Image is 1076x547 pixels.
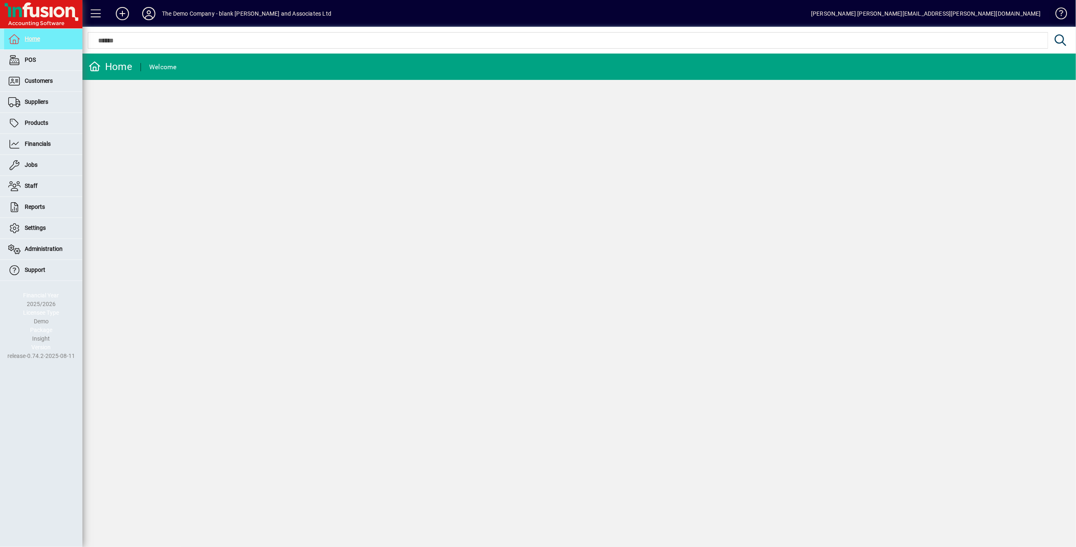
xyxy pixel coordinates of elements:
[25,161,38,168] span: Jobs
[4,260,82,281] a: Support
[109,6,136,21] button: Add
[1049,2,1066,28] a: Knowledge Base
[25,203,45,210] span: Reports
[30,327,52,333] span: Package
[25,245,63,252] span: Administration
[162,7,331,20] div: The Demo Company - blank [PERSON_NAME] and Associates Ltd
[32,344,51,351] span: Version
[25,56,36,63] span: POS
[4,92,82,112] a: Suppliers
[89,60,132,73] div: Home
[25,182,38,189] span: Staff
[4,218,82,238] a: Settings
[4,176,82,196] a: Staff
[23,292,59,299] span: Financial Year
[4,113,82,133] a: Products
[25,119,48,126] span: Products
[25,266,45,273] span: Support
[4,134,82,154] a: Financials
[23,309,59,316] span: Licensee Type
[25,140,51,147] span: Financials
[4,239,82,259] a: Administration
[4,50,82,70] a: POS
[4,197,82,217] a: Reports
[4,155,82,175] a: Jobs
[811,7,1041,20] div: [PERSON_NAME] [PERSON_NAME][EMAIL_ADDRESS][PERSON_NAME][DOMAIN_NAME]
[149,61,177,74] div: Welcome
[25,224,46,231] span: Settings
[25,98,48,105] span: Suppliers
[25,77,53,84] span: Customers
[4,71,82,91] a: Customers
[25,35,40,42] span: Home
[136,6,162,21] button: Profile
